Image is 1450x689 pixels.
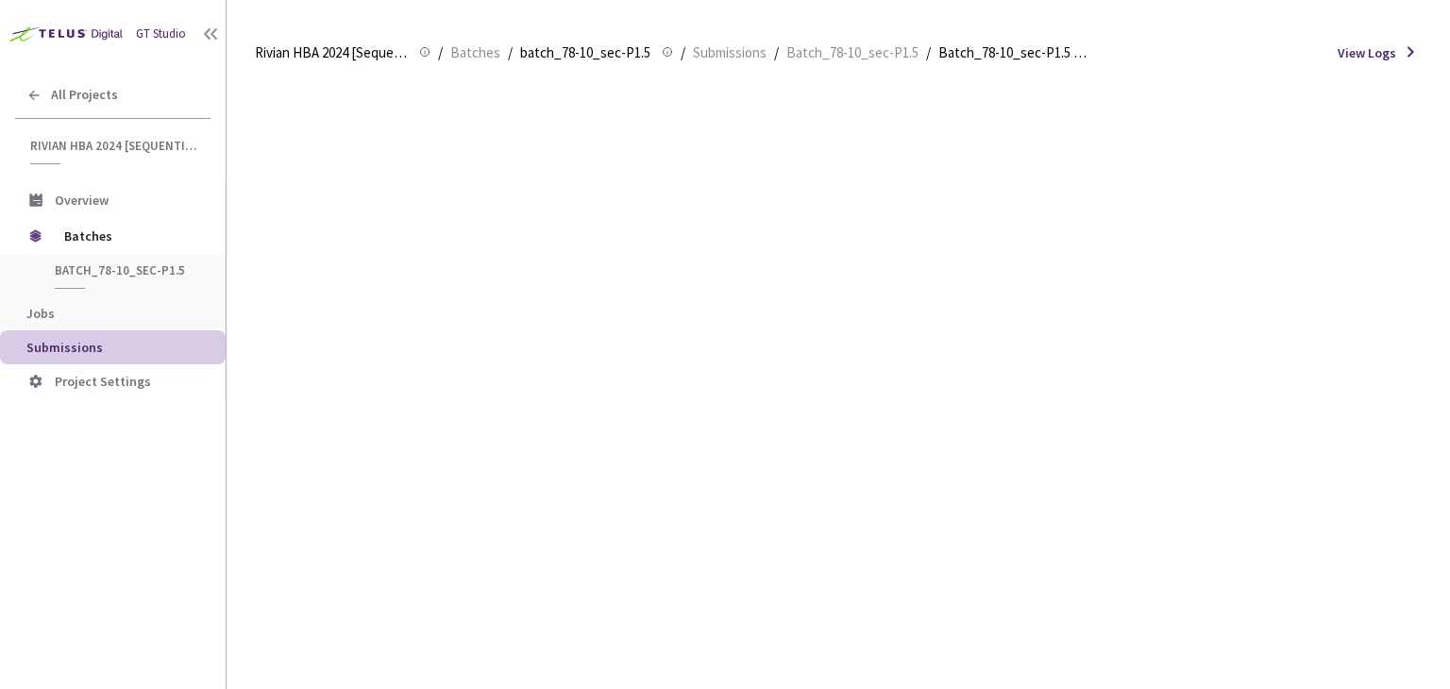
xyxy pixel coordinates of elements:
span: Rivian HBA 2024 [Sequential] [255,42,408,64]
span: Submissions [693,42,767,64]
span: batch_78-10_sec-P1.5 [55,262,194,278]
li: / [508,42,513,64]
span: Jobs [26,305,55,322]
span: Batch_78-10_sec-P1.5 QC - [DATE] [938,42,1091,64]
span: Submissions [26,339,103,356]
span: All Projects [51,87,118,103]
span: batch_78-10_sec-P1.5 [520,42,650,64]
li: / [681,42,685,64]
li: / [926,42,931,64]
span: Batches [64,217,194,255]
div: GT Studio [136,25,186,43]
span: Overview [55,192,109,209]
a: Batch_78-10_sec-P1.5 [783,42,922,62]
a: Submissions [689,42,770,62]
li: / [774,42,779,64]
span: Rivian HBA 2024 [Sequential] [30,138,199,154]
span: Project Settings [55,373,151,390]
a: Batches [447,42,504,62]
span: View Logs [1338,43,1396,62]
span: Batches [450,42,500,64]
span: Batch_78-10_sec-P1.5 [786,42,919,64]
li: / [438,42,443,64]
